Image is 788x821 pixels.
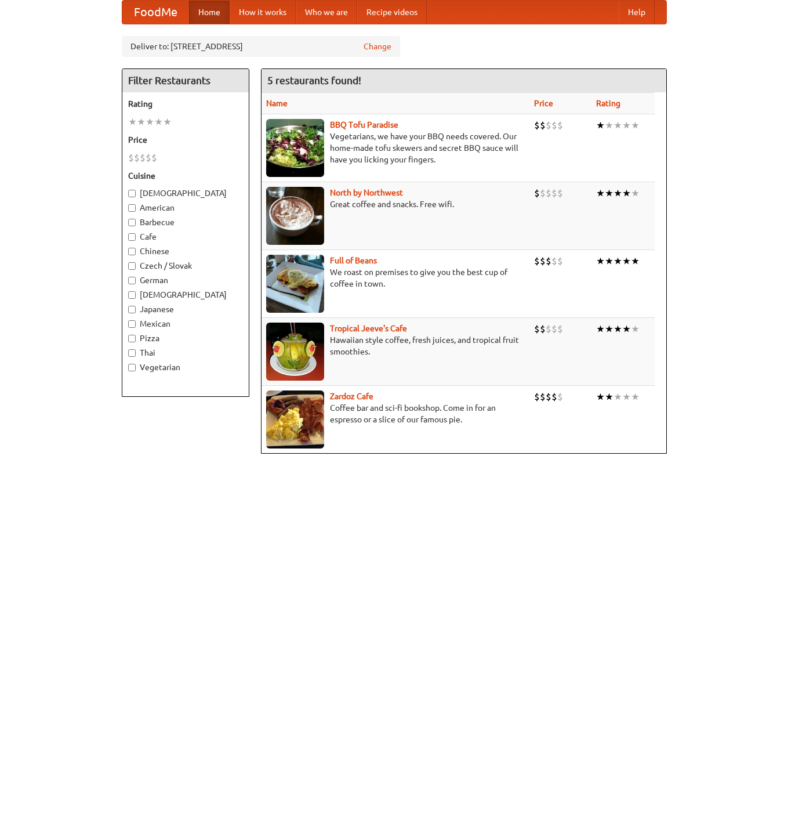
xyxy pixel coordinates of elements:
a: Zardoz Cafe [330,392,373,401]
input: Pizza [128,335,136,342]
a: Price [534,99,553,108]
h4: Filter Restaurants [122,69,249,92]
li: ★ [596,187,605,200]
li: $ [540,390,546,403]
li: $ [551,390,557,403]
li: ★ [631,390,640,403]
li: $ [540,119,546,132]
li: ★ [137,115,146,128]
input: Japanese [128,306,136,313]
li: $ [534,323,540,335]
li: $ [551,187,557,200]
input: Czech / Slovak [128,262,136,270]
img: beans.jpg [266,255,324,313]
li: $ [534,187,540,200]
ng-pluralize: 5 restaurants found! [267,75,361,86]
input: American [128,204,136,212]
li: $ [546,323,551,335]
li: ★ [622,187,631,200]
img: north.jpg [266,187,324,245]
a: North by Northwest [330,188,403,197]
a: Full of Beans [330,256,377,265]
input: Thai [128,349,136,357]
a: Name [266,99,288,108]
label: Czech / Slovak [128,260,243,272]
li: $ [557,187,563,200]
img: tofuparadise.jpg [266,119,324,177]
li: ★ [631,187,640,200]
label: Japanese [128,303,243,315]
a: Rating [596,99,620,108]
li: $ [134,151,140,164]
li: $ [557,323,563,335]
li: $ [534,390,540,403]
li: ★ [613,187,622,200]
input: Mexican [128,320,136,328]
li: $ [551,119,557,132]
label: Mexican [128,318,243,330]
h5: Price [128,134,243,146]
input: Barbecue [128,219,136,226]
li: $ [546,187,551,200]
img: zardoz.jpg [266,390,324,449]
li: ★ [128,115,137,128]
input: [DEMOGRAPHIC_DATA] [128,291,136,299]
li: ★ [163,115,172,128]
li: $ [540,323,546,335]
a: Help [619,1,655,24]
input: Chinese [128,248,136,255]
b: BBQ Tofu Paradise [330,120,398,129]
li: $ [546,119,551,132]
li: $ [140,151,146,164]
li: ★ [631,255,640,267]
li: $ [534,255,540,267]
input: Vegetarian [128,364,136,371]
p: Great coffee and snacks. Free wifi. [266,198,525,210]
li: ★ [631,119,640,132]
label: American [128,202,243,214]
li: $ [546,255,551,267]
li: $ [557,255,563,267]
label: [DEMOGRAPHIC_DATA] [128,289,243,301]
li: $ [551,255,557,267]
a: Recipe videos [357,1,427,24]
a: How it works [230,1,296,24]
li: $ [146,151,151,164]
p: Hawaiian style coffee, fresh juices, and tropical fruit smoothies. [266,334,525,357]
a: Home [189,1,230,24]
li: ★ [596,119,605,132]
li: ★ [613,390,622,403]
li: ★ [622,390,631,403]
h5: Cuisine [128,170,243,182]
li: $ [534,119,540,132]
li: $ [151,151,157,164]
label: Barbecue [128,216,243,228]
img: jeeves.jpg [266,323,324,381]
li: $ [557,390,563,403]
li: ★ [146,115,154,128]
li: ★ [622,119,631,132]
label: Pizza [128,332,243,344]
label: Cafe [128,231,243,243]
p: Coffee bar and sci-fi bookshop. Come in for an espresso or a slice of our famous pie. [266,402,525,425]
li: ★ [605,390,613,403]
label: [DEMOGRAPHIC_DATA] [128,187,243,199]
li: ★ [605,119,613,132]
li: $ [551,323,557,335]
li: ★ [596,255,605,267]
input: German [128,277,136,284]
label: Vegetarian [128,361,243,373]
a: Change [364,41,391,52]
a: FoodMe [122,1,189,24]
li: ★ [154,115,163,128]
li: $ [540,187,546,200]
li: ★ [622,255,631,267]
li: ★ [631,323,640,335]
li: $ [546,390,551,403]
li: ★ [605,255,613,267]
li: ★ [605,323,613,335]
li: ★ [596,390,605,403]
